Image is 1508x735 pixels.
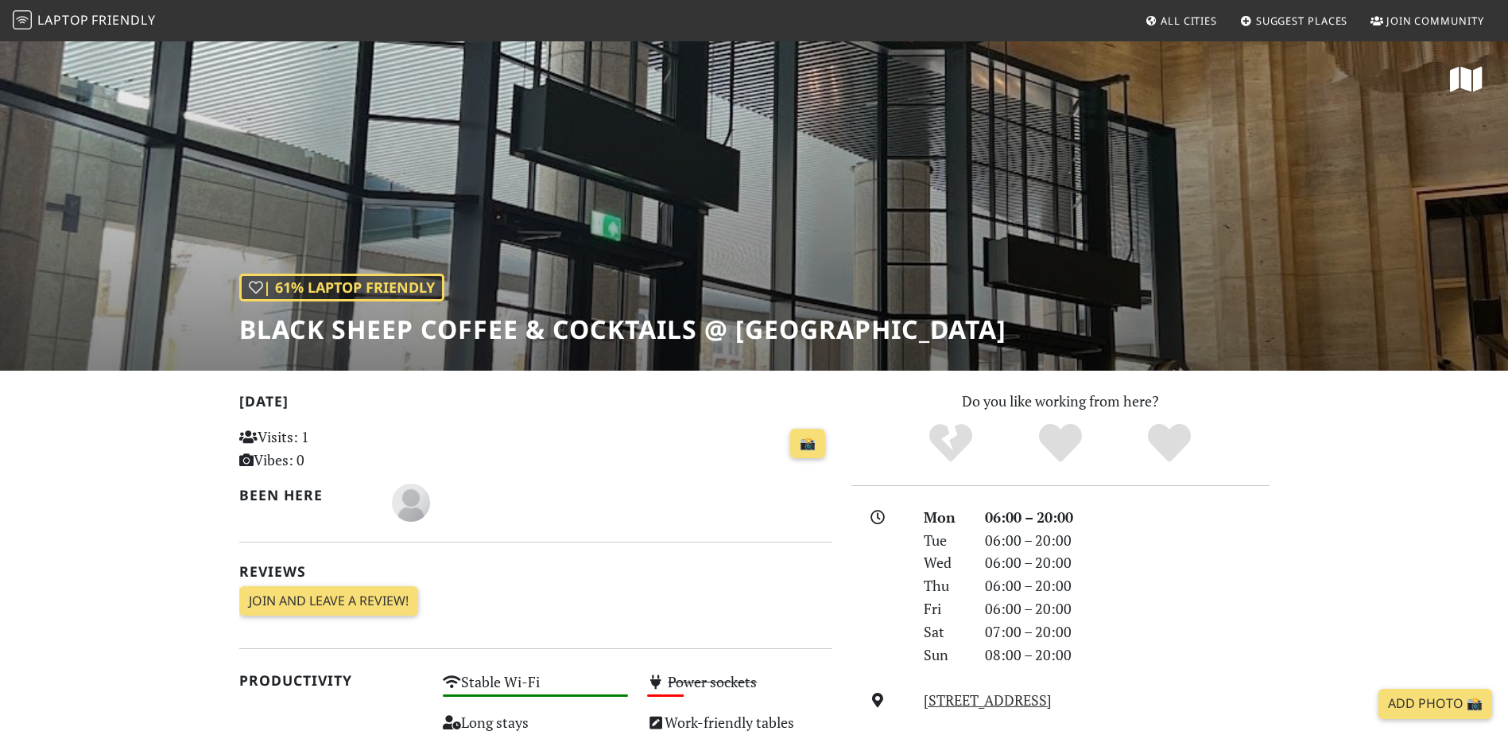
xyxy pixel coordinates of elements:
a: Add Photo 📸 [1378,689,1492,719]
a: LaptopFriendly LaptopFriendly [13,7,156,35]
div: 06:00 – 20:00 [975,529,1279,552]
a: Suggest Places [1234,6,1355,35]
a: All Cities [1138,6,1223,35]
div: Mon [914,506,975,529]
span: Suggest Places [1256,14,1348,28]
span: Join Community [1386,14,1484,28]
a: Join and leave a review! [239,586,418,616]
span: Friendly [91,11,155,29]
span: All Cities [1161,14,1217,28]
h2: Reviews [239,563,832,580]
div: Sun [914,644,975,667]
a: 📸 [790,429,825,459]
div: 06:00 – 20:00 [975,597,1279,620]
div: No [896,422,1006,465]
h2: Been here [239,487,374,504]
div: Fri [914,597,975,620]
div: 08:00 – 20:00 [975,644,1279,667]
div: Definitely! [1115,422,1224,465]
div: Yes [1006,422,1115,465]
div: | 61% Laptop Friendly [239,274,444,301]
a: Join Community [1364,6,1491,35]
img: blank-535327c66bd565773addf3077783bbfce4b00ec00e9fd257753287c682c7fa38.png [392,484,430,522]
div: Wed [914,551,975,574]
div: 06:00 – 20:00 [975,551,1279,574]
div: Tue [914,529,975,552]
img: LaptopFriendly [13,10,32,29]
div: 07:00 – 20:00 [975,620,1279,644]
p: Visits: 1 Vibes: 0 [239,426,424,472]
div: Stable Wi-Fi [433,669,638,710]
div: Sat [914,620,975,644]
div: Thu [914,574,975,597]
span: Lydia Cole [392,492,430,511]
div: 06:00 – 20:00 [975,506,1279,529]
div: 06:00 – 20:00 [975,574,1279,597]
h1: Black Sheep Coffee & Cocktails @ [GEOGRAPHIC_DATA] [239,314,1006,344]
p: Do you like working from here? [851,390,1270,413]
h2: Productivity [239,672,424,689]
s: Power sockets [668,672,757,691]
h2: [DATE] [239,393,832,416]
a: [STREET_ADDRESS] [924,690,1052,710]
span: Laptop [37,11,89,29]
